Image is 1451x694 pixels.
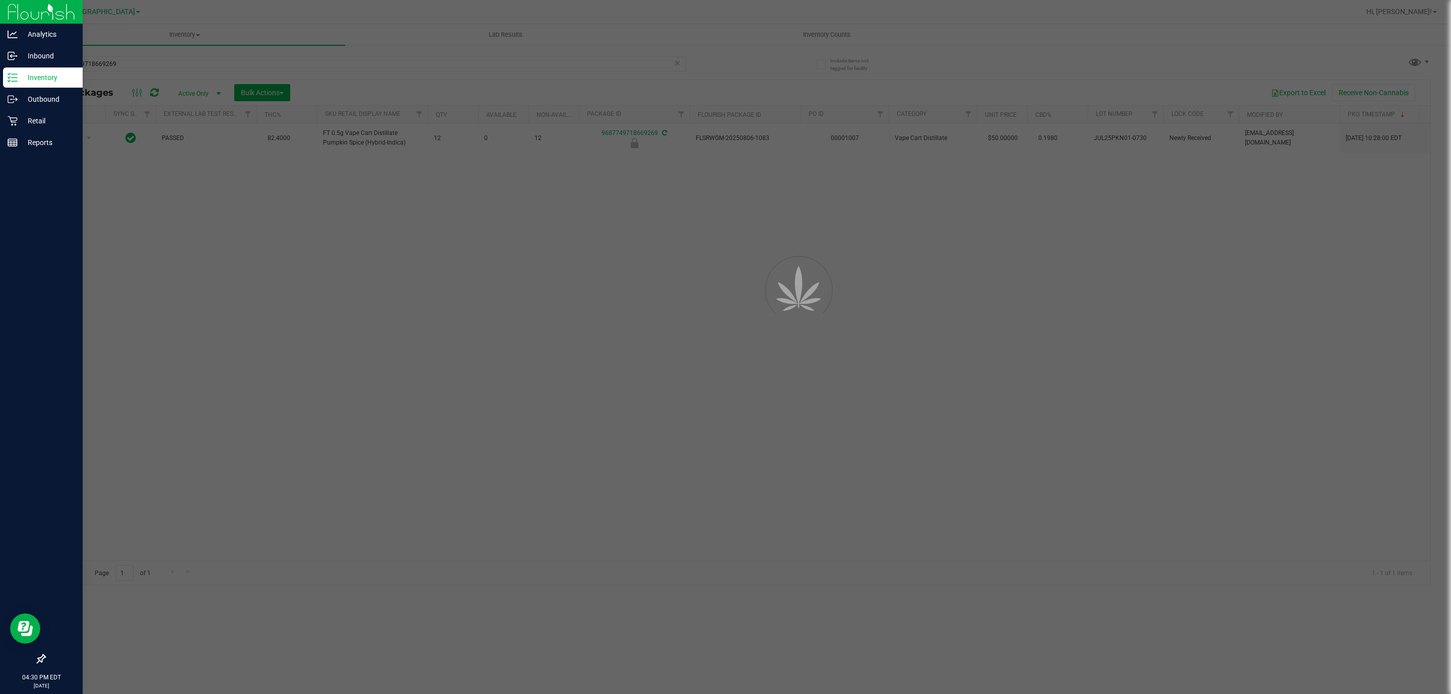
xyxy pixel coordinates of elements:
[8,116,18,126] inline-svg: Retail
[18,115,78,127] p: Retail
[18,50,78,62] p: Inbound
[5,673,78,682] p: 04:30 PM EDT
[18,136,78,149] p: Reports
[10,613,40,644] iframe: Resource center
[18,28,78,40] p: Analytics
[18,93,78,105] p: Outbound
[8,29,18,39] inline-svg: Analytics
[8,73,18,83] inline-svg: Inventory
[8,94,18,104] inline-svg: Outbound
[8,51,18,61] inline-svg: Inbound
[5,682,78,689] p: [DATE]
[8,137,18,148] inline-svg: Reports
[18,72,78,84] p: Inventory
